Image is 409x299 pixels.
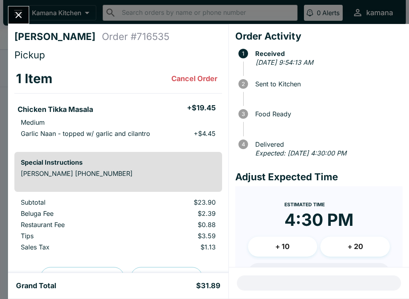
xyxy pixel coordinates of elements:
[255,149,346,157] em: Expected: [DATE] 4:30:00 PM
[14,64,222,146] table: orders table
[241,141,245,148] text: 4
[284,201,325,207] span: Estimated Time
[196,281,220,291] h5: $31.89
[242,111,245,117] text: 3
[194,130,216,138] p: + $4.45
[248,237,318,257] button: + 10
[21,118,45,126] p: Medium
[21,130,150,138] p: Garlic Naan - topped w/ garlic and cilantro
[251,141,403,148] span: Delivered
[284,209,353,230] time: 4:30 PM
[21,209,124,217] p: Beluga Fee
[131,267,203,288] button: Print Receipt
[21,221,124,229] p: Restaurant Fee
[137,232,215,240] p: $3.59
[242,81,245,87] text: 2
[251,110,403,118] span: Food Ready
[137,221,215,229] p: $0.88
[14,198,222,254] table: orders table
[137,198,215,206] p: $23.90
[187,103,216,113] h5: + $19.45
[14,31,102,43] h4: [PERSON_NAME]
[168,71,220,87] button: Cancel Order
[137,209,215,217] p: $2.39
[21,158,216,166] h6: Special Instructions
[18,105,93,114] h5: Chicken Tikka Masala
[235,171,403,183] h4: Adjust Expected Time
[21,232,124,240] p: Tips
[16,71,52,87] h3: 1 Item
[8,6,29,24] button: Close
[256,58,313,66] em: [DATE] 9:54:13 AM
[21,243,124,251] p: Sales Tax
[14,49,45,61] span: Pickup
[21,198,124,206] p: Subtotal
[40,267,124,288] button: Preview Receipt
[251,80,403,88] span: Sent to Kitchen
[137,243,215,251] p: $1.13
[320,237,390,257] button: + 20
[21,169,216,177] p: [PERSON_NAME] [PHONE_NUMBER]
[242,50,244,57] text: 1
[235,30,403,42] h4: Order Activity
[102,31,169,43] h4: Order # 716535
[16,281,56,291] h5: Grand Total
[251,50,403,57] span: Received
